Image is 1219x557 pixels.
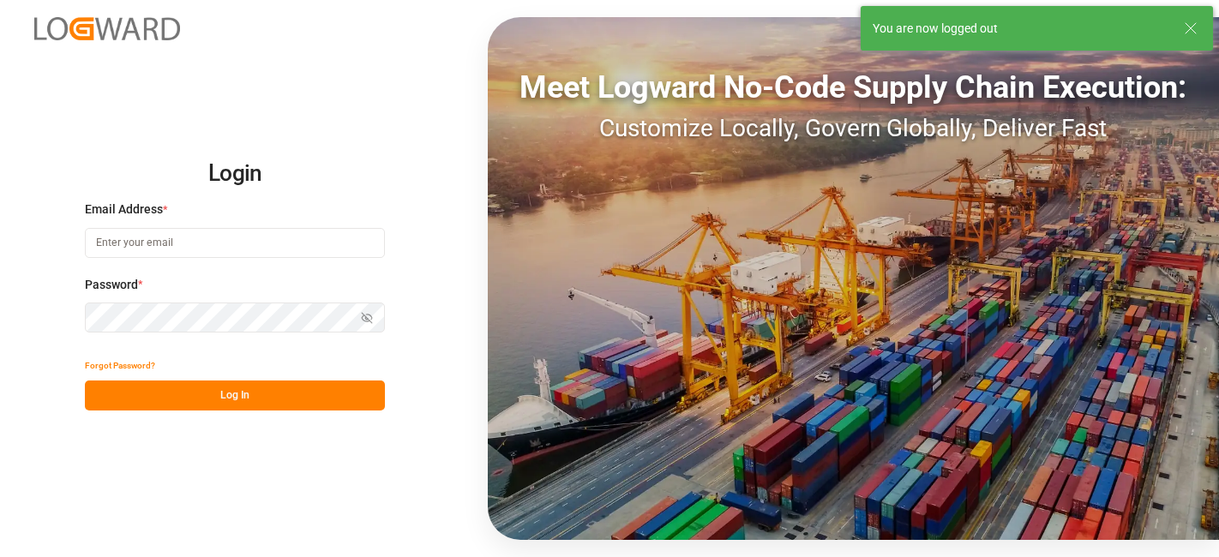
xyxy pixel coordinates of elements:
[488,111,1219,147] div: Customize Locally, Govern Globally, Deliver Fast
[85,147,385,201] h2: Login
[488,64,1219,111] div: Meet Logward No-Code Supply Chain Execution:
[85,228,385,258] input: Enter your email
[85,380,385,410] button: Log In
[873,20,1168,38] div: You are now logged out
[34,17,180,40] img: Logward_new_orange.png
[85,350,155,380] button: Forgot Password?
[85,276,138,294] span: Password
[85,201,163,219] span: Email Address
